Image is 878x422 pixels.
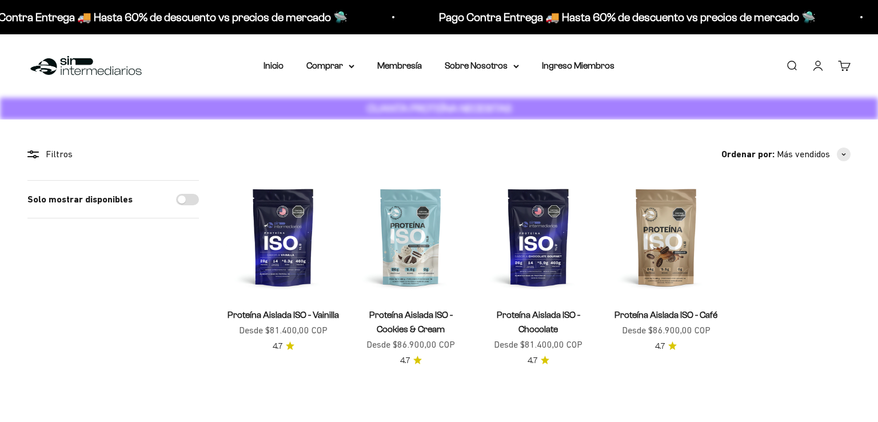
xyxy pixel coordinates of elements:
[239,323,328,338] sale-price: Desde $81.400,00 COP
[264,61,284,70] a: Inicio
[27,147,199,162] div: Filtros
[400,355,410,367] span: 4.7
[273,340,282,353] span: 4.7
[367,102,512,114] strong: CUANTA PROTEÍNA NECESITAS
[614,310,717,320] a: Proteína Aislada ISO - Café
[721,147,775,162] span: Ordenar por:
[542,61,614,70] a: Ingreso Miembros
[622,323,711,338] sale-price: Desde $86.900,00 COP
[434,8,811,26] p: Pago Contra Entrega 🚚 Hasta 60% de descuento vs precios de mercado 🛸
[445,58,519,73] summary: Sobre Nosotros
[655,340,677,353] a: 4.74.7 de 5.0 estrellas
[377,61,422,70] a: Membresía
[369,310,453,334] a: Proteína Aislada ISO - Cookies & Cream
[27,192,133,207] label: Solo mostrar disponibles
[273,340,294,353] a: 4.74.7 de 5.0 estrellas
[366,337,455,352] sale-price: Desde $86.900,00 COP
[497,310,580,334] a: Proteína Aislada ISO - Chocolate
[494,337,582,352] sale-price: Desde $81.400,00 COP
[528,355,537,367] span: 4.7
[528,355,549,367] a: 4.74.7 de 5.0 estrellas
[306,58,354,73] summary: Comprar
[777,147,830,162] span: Más vendidos
[655,340,665,353] span: 4.7
[777,147,851,162] button: Más vendidos
[228,310,339,320] a: Proteína Aislada ISO - Vainilla
[400,355,422,367] a: 4.74.7 de 5.0 estrellas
